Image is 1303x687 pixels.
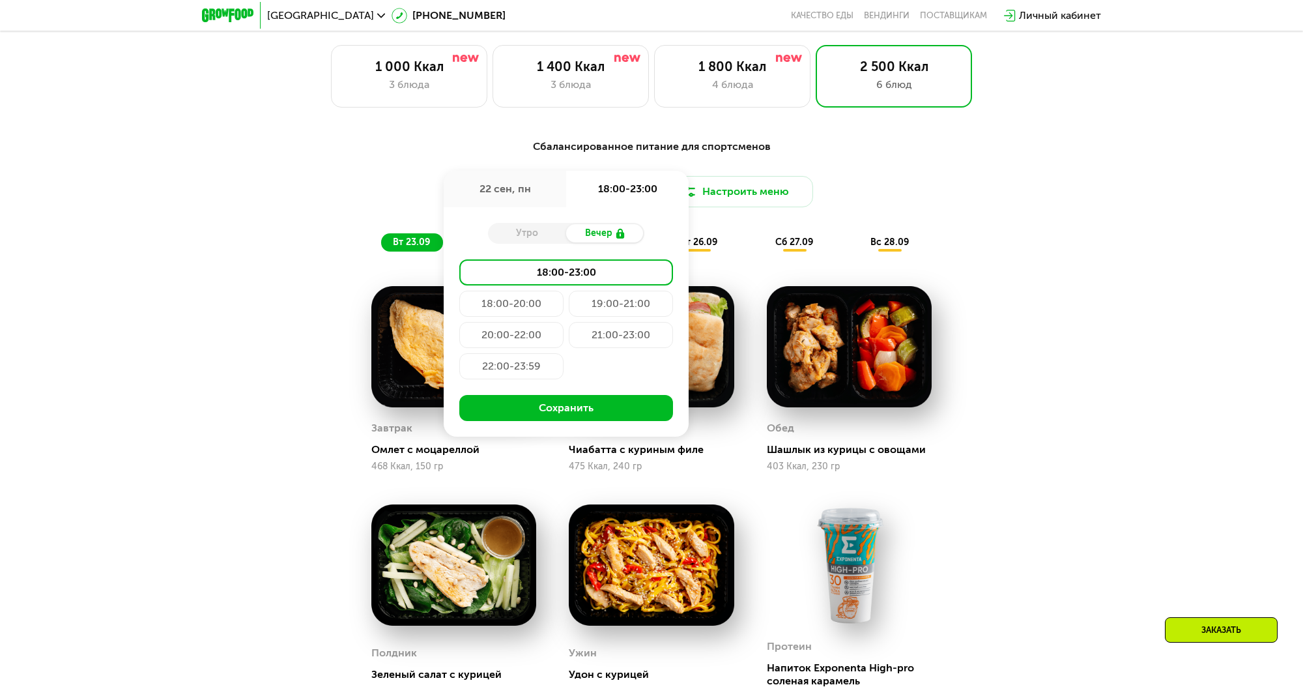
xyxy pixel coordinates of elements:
[791,10,853,21] a: Качество еды
[767,637,812,656] div: Протеин
[371,443,547,456] div: Омлет с моцареллой
[680,237,717,248] span: пт 26.09
[566,171,689,207] div: 18:00-23:00
[1019,8,1101,23] div: Личный кабинет
[506,77,635,93] div: 3 блюда
[870,237,909,248] span: вс 28.09
[668,59,797,74] div: 1 800 Ккал
[864,10,909,21] a: Вендинги
[569,643,597,663] div: Ужин
[829,77,958,93] div: 6 блюд
[767,461,932,472] div: 403 Ккал, 230 гр
[657,176,813,207] button: Настроить меню
[767,418,794,438] div: Обед
[444,171,566,207] div: 22 сен, пн
[345,59,474,74] div: 1 000 Ккал
[569,291,673,317] div: 19:00-21:00
[371,418,412,438] div: Завтрак
[459,322,564,348] div: 20:00-22:00
[506,59,635,74] div: 1 400 Ккал
[266,139,1037,155] div: Сбалансированное питание для спортсменов
[459,259,673,285] div: 18:00-23:00
[1165,617,1278,643] div: Заказать
[459,291,564,317] div: 18:00-20:00
[668,77,797,93] div: 4 блюда
[267,10,374,21] span: [GEOGRAPHIC_DATA]
[345,77,474,93] div: 3 блюда
[371,461,536,472] div: 468 Ккал, 150 гр
[371,668,547,681] div: Зеленый салат с курицей
[488,224,566,242] div: Утро
[767,443,942,456] div: Шашлык из курицы с овощами
[566,224,644,242] div: Вечер
[829,59,958,74] div: 2 500 Ккал
[775,237,813,248] span: сб 27.09
[569,322,673,348] div: 21:00-23:00
[459,395,673,421] button: Сохранить
[392,8,506,23] a: [PHONE_NUMBER]
[569,461,734,472] div: 475 Ккал, 240 гр
[459,353,564,379] div: 22:00-23:59
[569,668,744,681] div: Удон с курицей
[371,643,417,663] div: Полдник
[920,10,987,21] div: поставщикам
[569,443,744,456] div: Чиабатта с куриным филе
[393,237,430,248] span: вт 23.09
